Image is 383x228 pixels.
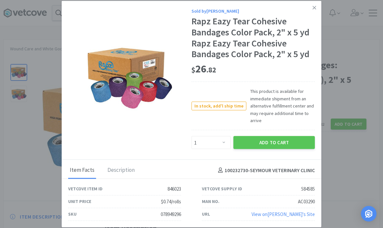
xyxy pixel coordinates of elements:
[202,210,210,218] div: URL
[191,7,315,15] div: Sold by [PERSON_NAME]
[161,210,181,218] div: 078949296
[192,102,246,110] span: In stock, add'l ship time
[191,16,315,59] div: Rapz Eazy Tear Cohesive Bandages Color Pack, 2" x 5 yd Rapz Eazy Tear Cohesive Bandages Color Pac...
[106,162,136,179] div: Description
[298,197,315,205] div: AC03290
[88,36,172,120] img: 9f64bb76c44f44b3808b98837c4c973d_584585.jpeg
[191,62,216,75] span: 26
[301,185,315,193] div: 584585
[361,206,377,222] div: Open Intercom Messenger
[68,162,96,179] div: Item Facts
[191,65,195,74] span: $
[202,185,242,192] div: Vetcove Supply ID
[68,185,103,192] div: Vetcove Item ID
[246,88,315,124] span: This product is available for immediate shipment from an alternative fulfillment center and may r...
[68,210,77,218] div: SKU
[233,136,315,149] button: Add to Cart
[167,185,181,193] div: 846023
[216,166,315,175] h4: 100232730 - SEYMOUR VETERINARY CLINIC
[202,198,219,205] div: Man No.
[252,211,315,217] a: View on[PERSON_NAME]'s Site
[206,65,216,74] span: . 82
[68,198,91,205] div: Unit Price
[161,197,181,205] div: $0.74/rolls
